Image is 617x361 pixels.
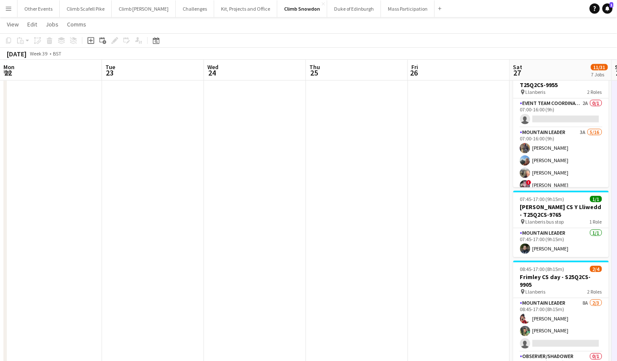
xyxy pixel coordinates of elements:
[513,298,609,352] app-card-role: Mountain Leader8A2/308:45-17:00 (8h15m)[PERSON_NAME][PERSON_NAME]
[513,191,609,257] app-job-card: 07:45-17:00 (9h15m)1/1[PERSON_NAME] CS Y Lliwedd - T25Q2CS-9765 Llanberis bus stop1 RoleMountain ...
[513,61,609,187] app-job-card: 07:00-16:00 (9h)5/17Radnor 7Oaks CS day - T25Q2CS-9955 Llanberis2 RolesEvent Team Coordinator2A0/...
[327,0,381,17] button: Duke of Edinburgh
[206,68,218,78] span: 24
[526,218,564,225] span: Llanberis bus stop
[104,68,115,78] span: 23
[513,63,523,71] span: Sat
[64,19,90,30] a: Comms
[112,0,176,17] button: Climb [PERSON_NAME]
[17,0,60,17] button: Other Events
[27,20,37,28] span: Edit
[520,196,565,202] span: 07:45-17:00 (9h15m)
[42,19,62,30] a: Jobs
[588,89,602,95] span: 2 Roles
[24,19,41,30] a: Edit
[2,68,15,78] span: 22
[526,89,546,95] span: Llanberis
[513,273,609,288] h3: Frimley CS day - S25Q2CS-9905
[513,128,609,342] app-card-role: Mountain Leader3A5/1607:00-16:00 (9h)[PERSON_NAME][PERSON_NAME][PERSON_NAME]![PERSON_NAME]
[526,288,546,295] span: Llanberis
[28,50,49,57] span: Week 39
[105,63,115,71] span: Tue
[513,203,609,218] h3: [PERSON_NAME] CS Y Lliwedd - T25Q2CS-9765
[176,0,214,17] button: Challenges
[513,99,609,128] app-card-role: Event Team Coordinator2A0/107:00-16:00 (9h)
[610,2,614,8] span: 1
[512,68,523,78] span: 27
[590,196,602,202] span: 1/1
[591,64,608,70] span: 11/31
[3,19,22,30] a: View
[7,20,19,28] span: View
[590,266,602,272] span: 2/4
[513,73,609,89] h3: Radnor 7Oaks CS day - T25Q2CS-9955
[214,0,277,17] button: Kit, Projects and Office
[527,180,532,185] span: !
[591,71,608,78] div: 7 Jobs
[410,68,418,78] span: 26
[588,288,602,295] span: 2 Roles
[46,20,58,28] span: Jobs
[53,50,61,57] div: BST
[513,228,609,257] app-card-role: Mountain Leader1/107:45-17:00 (9h15m)[PERSON_NAME]
[411,63,418,71] span: Fri
[277,0,327,17] button: Climb Snowdon
[67,20,86,28] span: Comms
[602,3,613,14] a: 1
[590,218,602,225] span: 1 Role
[7,49,26,58] div: [DATE]
[308,68,320,78] span: 25
[3,63,15,71] span: Mon
[309,63,320,71] span: Thu
[381,0,435,17] button: Mass Participation
[207,63,218,71] span: Wed
[60,0,112,17] button: Climb Scafell Pike
[520,266,565,272] span: 08:45-17:00 (8h15m)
